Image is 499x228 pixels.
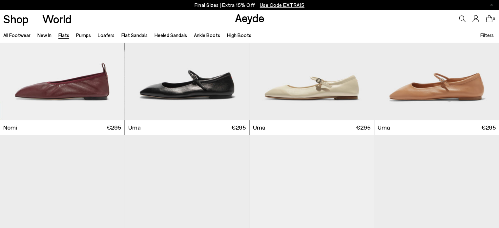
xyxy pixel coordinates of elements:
[492,17,496,21] span: 0
[125,120,249,135] a: Uma €295
[42,13,72,25] a: World
[253,123,265,132] span: Uma
[3,123,17,132] span: Nomi
[3,13,29,25] a: Shop
[480,32,494,38] span: Filters
[235,11,264,25] a: Aeyde
[227,32,251,38] a: High Boots
[76,32,91,38] a: Pumps
[98,32,114,38] a: Loafers
[128,123,141,132] span: Uma
[374,120,499,135] a: Uma €295
[155,32,187,38] a: Heeled Sandals
[37,32,52,38] a: New In
[58,32,69,38] a: Flats
[194,32,220,38] a: Ankle Boots
[356,123,370,132] span: €295
[378,123,390,132] span: Uma
[231,123,246,132] span: €295
[260,2,304,8] span: Navigate to /collections/ss25-final-sizes
[121,32,148,38] a: Flat Sandals
[481,123,496,132] span: €295
[250,120,374,135] a: Uma €295
[195,1,304,9] p: Final Sizes | Extra 15% Off
[107,123,121,132] span: €295
[3,32,31,38] a: All Footwear
[486,15,492,22] a: 0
